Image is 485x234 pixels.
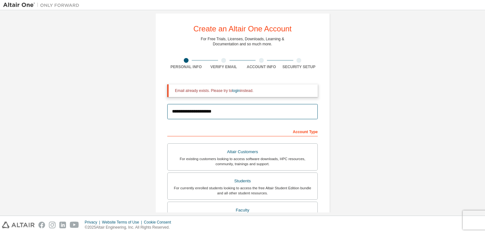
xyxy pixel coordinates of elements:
[242,64,280,69] div: Account Info
[70,222,79,228] img: youtube.svg
[280,64,318,69] div: Security Setup
[171,147,314,156] div: Altair Customers
[171,185,314,196] div: For currently enrolled students looking to access the free Altair Student Edition bundle and all ...
[193,25,292,33] div: Create an Altair One Account
[144,220,175,225] div: Cookie Consent
[2,222,35,228] img: altair_logo.svg
[85,225,175,230] p: © 2025 Altair Engineering, Inc. All Rights Reserved.
[205,64,243,69] div: Verify Email
[167,64,205,69] div: Personal Info
[171,177,314,185] div: Students
[171,206,314,215] div: Faculty
[175,88,313,93] div: Email already exists. Please try to instead.
[59,222,66,228] img: linkedin.svg
[167,126,318,136] div: Account Type
[3,2,83,8] img: Altair One
[38,222,45,228] img: facebook.svg
[232,88,240,93] a: login
[102,220,144,225] div: Website Terms of Use
[201,36,284,47] div: For Free Trials, Licenses, Downloads, Learning & Documentation and so much more.
[171,156,314,166] div: For existing customers looking to access software downloads, HPC resources, community, trainings ...
[85,220,102,225] div: Privacy
[49,222,56,228] img: instagram.svg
